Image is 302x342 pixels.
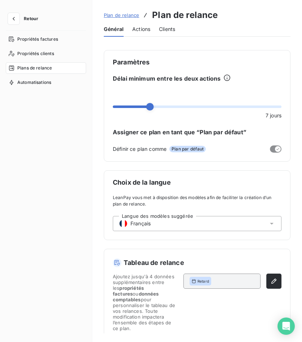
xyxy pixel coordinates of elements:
span: Plans de relance [17,65,52,71]
span: Français [130,220,151,227]
span: Plan de relance [104,12,139,18]
span: Délai minimum entre les deux actions [113,74,221,83]
h3: Plan de relance [152,9,218,22]
span: données comptables [113,291,159,302]
button: Retour [6,13,44,24]
a: Plan de relance [104,12,139,19]
span: Paramètres [113,59,281,66]
span: propriétés factures [113,285,144,297]
span: Définir ce plan comme [113,145,166,153]
span: 7 jours [266,112,281,119]
span: Général [104,26,124,33]
span: Assigner ce plan en tant que “Plan par défaut” [113,128,281,136]
span: Plan par défaut [169,146,206,152]
span: Retour [24,17,38,21]
span: Retard [197,279,209,284]
a: Propriétés factures [6,33,86,45]
h5: Tableau de relance [113,258,281,268]
a: Propriétés clients [6,48,86,59]
span: Choix de la langue [113,179,281,186]
span: Actions [132,26,150,33]
a: Automatisations [6,77,86,88]
a: Plans de relance [6,62,86,74]
span: Propriétés clients [17,50,54,57]
div: Open Intercom Messenger [277,318,295,335]
span: Automatisations [17,79,51,86]
span: Clients [159,26,175,33]
span: LeanPay vous met à disposition des modèles afin de faciliter la création d’un plan de relance. [113,194,281,207]
span: Propriétés factures [17,36,58,42]
span: Ajoutez jusqu'à 4 données supplémentaires entre les ou pour personnaliser le tableau de vos relan... [113,274,178,331]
